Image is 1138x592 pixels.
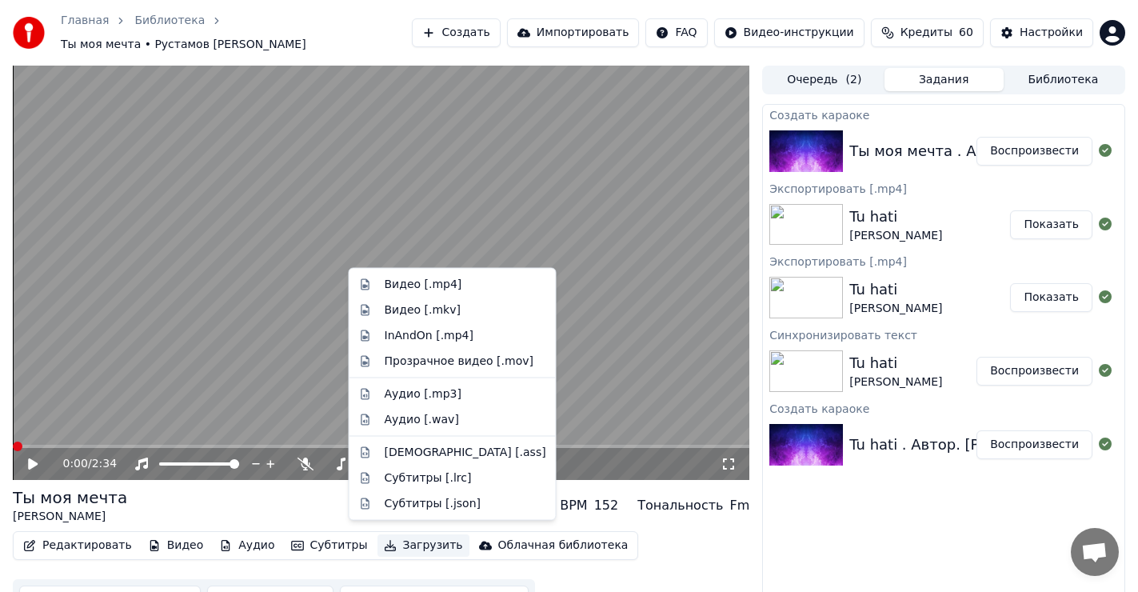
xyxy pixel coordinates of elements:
[1010,283,1092,312] button: Показать
[900,25,952,41] span: Кредиты
[213,534,281,557] button: Аудио
[1071,528,1119,576] div: Открытый чат
[594,496,619,515] div: 152
[61,37,306,53] span: Ты моя мечта • Рустамов [PERSON_NAME]
[385,327,474,343] div: InAndOn [.mp4]
[990,18,1093,47] button: Настройки
[13,486,127,509] div: Ты моя мечта
[849,352,942,374] div: Tu hati
[142,534,210,557] button: Видео
[13,17,45,49] img: youka
[849,228,942,244] div: [PERSON_NAME]
[871,18,984,47] button: Кредиты60
[385,495,481,511] div: Субтитры [.json]
[61,13,109,29] a: Главная
[377,534,469,557] button: Загрузить
[846,72,862,88] span: ( 2 )
[1004,68,1123,91] button: Библиотека
[976,357,1092,386] button: Воспроизвести
[763,105,1124,124] div: Создать караоке
[61,13,412,53] nav: breadcrumb
[729,496,749,515] div: Fm
[412,18,500,47] button: Создать
[13,509,127,525] div: [PERSON_NAME]
[1010,210,1092,239] button: Показать
[976,137,1092,166] button: Воспроизвести
[385,470,472,486] div: Субтитры [.lrc]
[849,374,942,390] div: [PERSON_NAME]
[285,534,374,557] button: Субтитры
[763,251,1124,270] div: Экспортировать [.mp4]
[849,301,942,317] div: [PERSON_NAME]
[849,278,942,301] div: Tu hati
[976,430,1092,459] button: Воспроизвести
[385,411,459,427] div: Аудио [.wav]
[763,398,1124,418] div: Создать караоке
[134,13,205,29] a: Библиотека
[385,353,533,369] div: Прозрачное видео [.mov]
[560,496,587,515] div: BPM
[17,534,138,557] button: Редактировать
[498,538,629,554] div: Облачная библиотека
[763,325,1124,344] div: Синхронизировать текст
[765,68,884,91] button: Очередь
[645,18,707,47] button: FAQ
[884,68,1004,91] button: Задания
[385,386,461,402] div: Аудио [.mp3]
[959,25,973,41] span: 60
[507,18,640,47] button: Импортировать
[92,456,117,472] span: 2:34
[763,178,1124,198] div: Экспортировать [.mp4]
[714,18,864,47] button: Видео-инструкции
[385,444,546,460] div: [DEMOGRAPHIC_DATA] [.ass]
[1020,25,1083,41] div: Настройки
[849,206,942,228] div: Tu hati
[637,496,723,515] div: Тональность
[385,277,462,293] div: Видео [.mp4]
[63,456,88,472] span: 0:00
[385,302,461,318] div: Видео [.mkv]
[63,456,102,472] div: /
